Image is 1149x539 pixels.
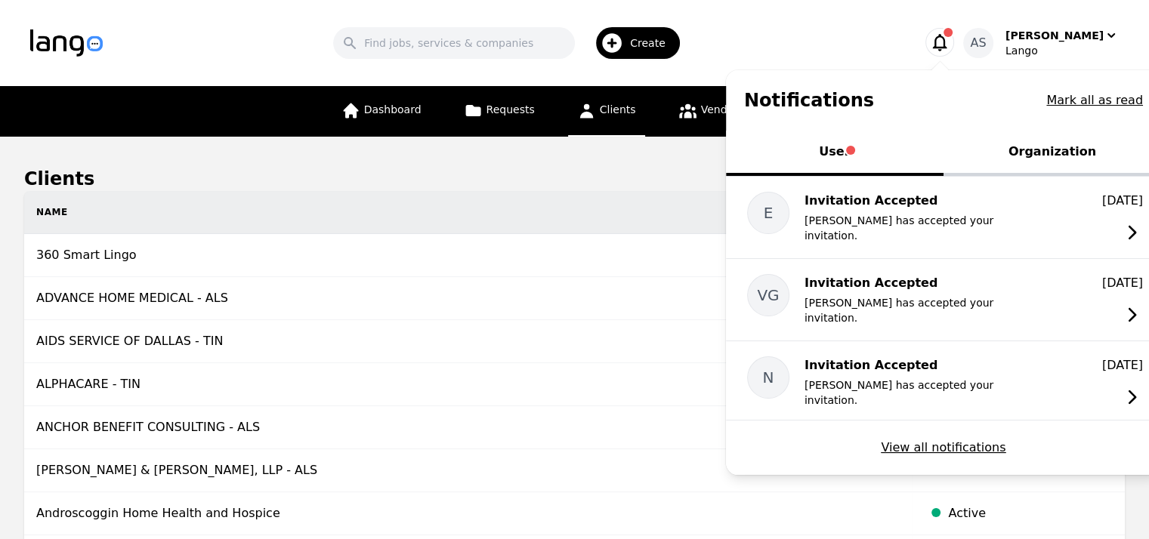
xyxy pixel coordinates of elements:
span: Requests [486,103,535,115]
p: [PERSON_NAME] has accepted your invitation. [805,295,1046,325]
time: [DATE] [1102,193,1143,208]
a: Vendors [669,86,752,137]
div: [PERSON_NAME] [1005,28,1104,43]
span: AS [970,34,986,52]
p: Invitation Accepted [805,274,1046,292]
a: Clients [568,86,645,137]
p: Invitation Accepted [805,192,1046,210]
td: [PERSON_NAME] & [PERSON_NAME], LLP - ALS [24,449,912,492]
time: [DATE] [1102,276,1143,290]
span: Create [630,35,676,51]
td: AIDS SERVICE OF DALLAS - TIN [24,320,912,363]
span: Dashboard [364,103,422,115]
th: Name [24,191,912,234]
input: Find jobs, services & companies [333,27,575,59]
span: E [764,202,774,223]
button: User [726,131,944,176]
button: Create [575,21,689,65]
button: Mark all as read [1046,91,1143,109]
img: Logo [30,29,103,57]
div: Active [948,504,1113,522]
a: Dashboard [332,86,431,137]
h1: Notifications [744,88,874,112]
button: View all notifications [881,439,1005,457]
p: [PERSON_NAME] has accepted your invitation. [805,213,1046,243]
a: Requests [455,86,544,137]
td: Androscoggin Home Health and Hospice [24,492,912,535]
div: Lango [1005,43,1119,58]
h1: Clients [24,167,1125,191]
span: VG [757,285,779,306]
td: ALPHACARE - TIN [24,363,912,406]
time: [DATE] [1102,358,1143,372]
span: Vendors [701,103,743,115]
td: ADVANCE HOME MEDICAL - ALS [24,277,912,320]
span: Clients [600,103,636,115]
button: AS[PERSON_NAME]Lango [963,28,1119,58]
p: Invitation Accepted [805,356,1046,374]
p: [PERSON_NAME] has accepted your invitation. [805,377,1046,408]
td: 360 Smart Lingo [24,234,912,277]
td: ANCHOR BENEFIT CONSULTING - ALS [24,406,912,449]
span: N [762,367,774,388]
